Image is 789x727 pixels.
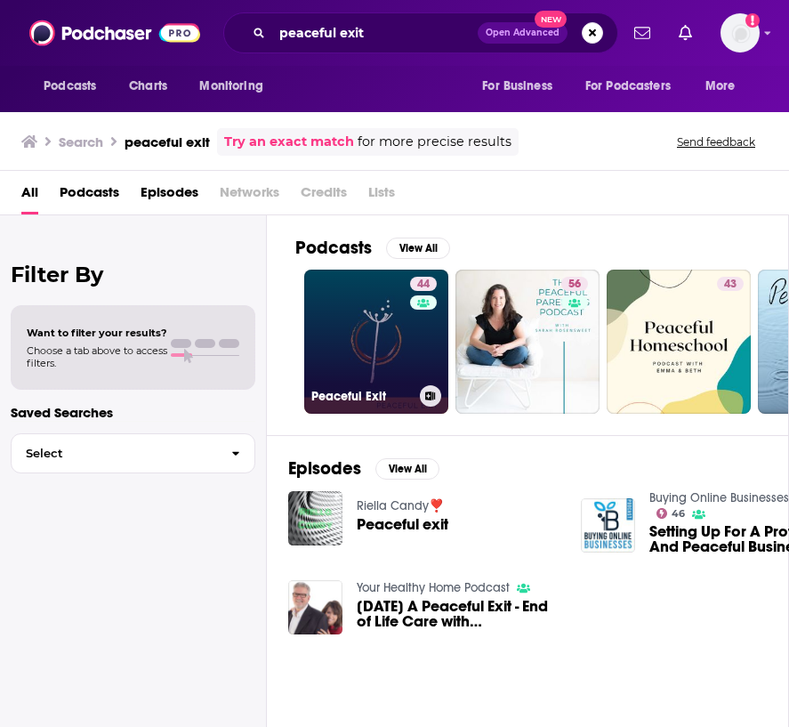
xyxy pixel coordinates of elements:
[295,237,372,259] h2: Podcasts
[129,74,167,99] span: Charts
[295,237,450,259] a: PodcastsView All
[224,132,354,152] a: Try an exact match
[368,178,395,214] span: Lists
[357,517,448,532] a: Peaceful exit
[585,74,671,99] span: For Podcasters
[721,13,760,53] button: Show profile menu
[745,13,760,28] svg: Add a profile image
[125,133,210,150] h3: peaceful exit
[535,11,567,28] span: New
[470,69,575,103] button: open menu
[724,276,737,294] span: 43
[705,74,736,99] span: More
[721,13,760,53] span: Logged in as LBPublicity2
[31,69,119,103] button: open menu
[304,270,448,414] a: 44Peaceful Exit
[27,327,167,339] span: Want to filter your results?
[357,599,560,629] span: [DATE] A Peaceful Exit - End of Life Care with [PERSON_NAME]
[29,16,200,50] img: Podchaser - Follow, Share and Rate Podcasts
[288,457,361,480] h2: Episodes
[59,133,103,150] h3: Search
[311,389,413,404] h3: Peaceful Exit
[482,74,552,99] span: For Business
[672,134,761,149] button: Send feedback
[375,458,439,480] button: View All
[672,510,685,518] span: 46
[220,178,279,214] span: Networks
[301,178,347,214] span: Credits
[27,344,167,369] span: Choose a tab above to access filters.
[561,277,588,291] a: 56
[358,132,511,152] span: for more precise results
[357,599,560,629] a: 10/30/21 A Peaceful Exit - End of Life Care with Rick Moore
[410,277,437,291] a: 44
[288,580,342,634] img: 10/30/21 A Peaceful Exit - End of Life Care with Rick Moore
[288,491,342,545] img: Peaceful exit
[60,178,119,214] a: Podcasts
[357,498,444,513] a: Riella Candy❣️
[386,238,450,259] button: View All
[721,13,760,53] img: User Profile
[11,262,255,287] h2: Filter By
[21,178,38,214] a: All
[417,276,430,294] span: 44
[117,69,178,103] a: Charts
[357,580,510,595] a: Your Healthy Home Podcast
[44,74,96,99] span: Podcasts
[486,28,560,37] span: Open Advanced
[581,498,635,553] img: Setting Up For A Profitable And Peaceful Business Exit Setting with Michael Kerr
[141,178,198,214] a: Episodes
[223,12,618,53] div: Search podcasts, credits, & more...
[607,270,751,414] a: 43
[288,457,439,480] a: EpisodesView All
[187,69,286,103] button: open menu
[627,18,657,48] a: Show notifications dropdown
[12,448,217,459] span: Select
[272,19,478,47] input: Search podcasts, credits, & more...
[717,277,744,291] a: 43
[455,270,600,414] a: 56
[574,69,696,103] button: open menu
[656,508,686,519] a: 46
[672,18,699,48] a: Show notifications dropdown
[11,404,255,421] p: Saved Searches
[568,276,581,294] span: 56
[11,433,255,473] button: Select
[478,22,568,44] button: Open AdvancedNew
[693,69,758,103] button: open menu
[199,74,262,99] span: Monitoring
